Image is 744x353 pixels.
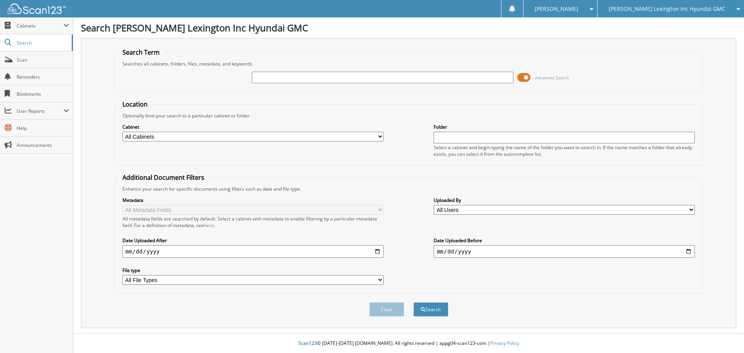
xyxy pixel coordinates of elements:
img: scan123-logo-white.svg [8,3,66,14]
div: Searches all cabinets, folders, files, metadata, and keywords [119,60,699,67]
div: Enhance your search for specific documents using filters such as date and file type. [119,186,699,192]
label: Date Uploaded After [122,237,384,244]
button: Search [413,302,448,317]
a: here [204,222,214,229]
div: All metadata fields are searched by default. Select a cabinet with metadata to enable filtering b... [122,215,384,229]
label: Date Uploaded Before [434,237,695,244]
div: Optionally limit your search to a particular cabinet or folder [119,112,699,119]
span: Cabinets [17,22,64,29]
input: start [122,245,384,258]
span: User Reports [17,108,64,114]
span: Help [17,125,69,131]
button: Clear [369,302,404,317]
span: [PERSON_NAME] Lexington Inc Hyundai GMC [609,7,725,11]
h1: Search [PERSON_NAME] Lexington Inc Hyundai GMC [81,21,736,34]
label: File type [122,267,384,274]
span: Scan123 [298,340,317,346]
span: Announcements [17,142,69,148]
label: Folder [434,124,695,130]
input: end [434,245,695,258]
label: Uploaded By [434,197,695,203]
iframe: Chat Widget [705,316,744,353]
span: Reminders [17,74,69,80]
span: Bookmarks [17,91,69,97]
div: Select a cabinet and begin typing the name of the folder you want to search in. If the name match... [434,144,695,157]
div: © [DATE]-[DATE] [DOMAIN_NAME]. All rights reserved | appg04-scan123-com | [73,334,744,353]
span: Advanced Search [535,75,569,81]
label: Metadata [122,197,384,203]
span: [PERSON_NAME] [535,7,578,11]
a: Privacy Policy [490,340,519,346]
legend: Additional Document Filters [119,173,208,182]
label: Cabinet [122,124,384,130]
legend: Location [119,100,152,108]
span: Search [17,40,68,46]
span: Scan [17,57,69,63]
legend: Search Term [119,48,164,57]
